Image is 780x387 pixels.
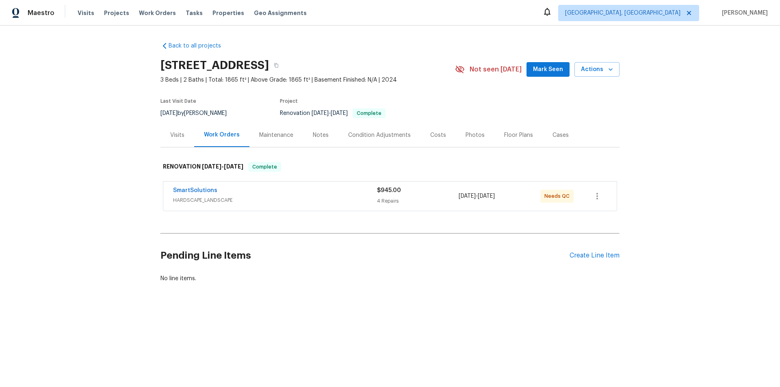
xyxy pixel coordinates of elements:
[331,110,348,116] span: [DATE]
[163,162,243,172] h6: RENOVATION
[544,192,573,200] span: Needs QC
[312,110,348,116] span: -
[478,193,495,199] span: [DATE]
[574,62,620,77] button: Actions
[254,9,307,17] span: Geo Assignments
[719,9,768,17] span: [PERSON_NAME]
[160,42,238,50] a: Back to all projects
[28,9,54,17] span: Maestro
[430,131,446,139] div: Costs
[139,9,176,17] span: Work Orders
[170,131,184,139] div: Visits
[160,108,236,118] div: by [PERSON_NAME]
[459,193,476,199] span: [DATE]
[173,188,217,193] a: SmartSolutions
[212,9,244,17] span: Properties
[377,188,401,193] span: $945.00
[280,110,386,116] span: Renovation
[78,9,94,17] span: Visits
[202,164,243,169] span: -
[313,131,329,139] div: Notes
[581,65,613,75] span: Actions
[160,99,196,104] span: Last Visit Date
[470,65,522,74] span: Not seen [DATE]
[173,196,377,204] span: HARDSCAPE_LANDSCAPE
[224,164,243,169] span: [DATE]
[259,131,293,139] div: Maintenance
[533,65,563,75] span: Mark Seen
[459,192,495,200] span: -
[160,154,620,180] div: RENOVATION [DATE]-[DATE]Complete
[249,163,280,171] span: Complete
[186,10,203,16] span: Tasks
[269,58,284,73] button: Copy Address
[280,99,298,104] span: Project
[204,131,240,139] div: Work Orders
[565,9,680,17] span: [GEOGRAPHIC_DATA], [GEOGRAPHIC_DATA]
[160,76,455,84] span: 3 Beds | 2 Baths | Total: 1865 ft² | Above Grade: 1865 ft² | Basement Finished: N/A | 2024
[160,61,269,69] h2: [STREET_ADDRESS]
[552,131,569,139] div: Cases
[348,131,411,139] div: Condition Adjustments
[202,164,221,169] span: [DATE]
[160,237,570,275] h2: Pending Line Items
[312,110,329,116] span: [DATE]
[160,110,178,116] span: [DATE]
[160,275,620,283] div: No line items.
[466,131,485,139] div: Photos
[353,111,385,116] span: Complete
[377,197,459,205] div: 4 Repairs
[526,62,570,77] button: Mark Seen
[570,252,620,259] div: Create Line Item
[104,9,129,17] span: Projects
[504,131,533,139] div: Floor Plans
